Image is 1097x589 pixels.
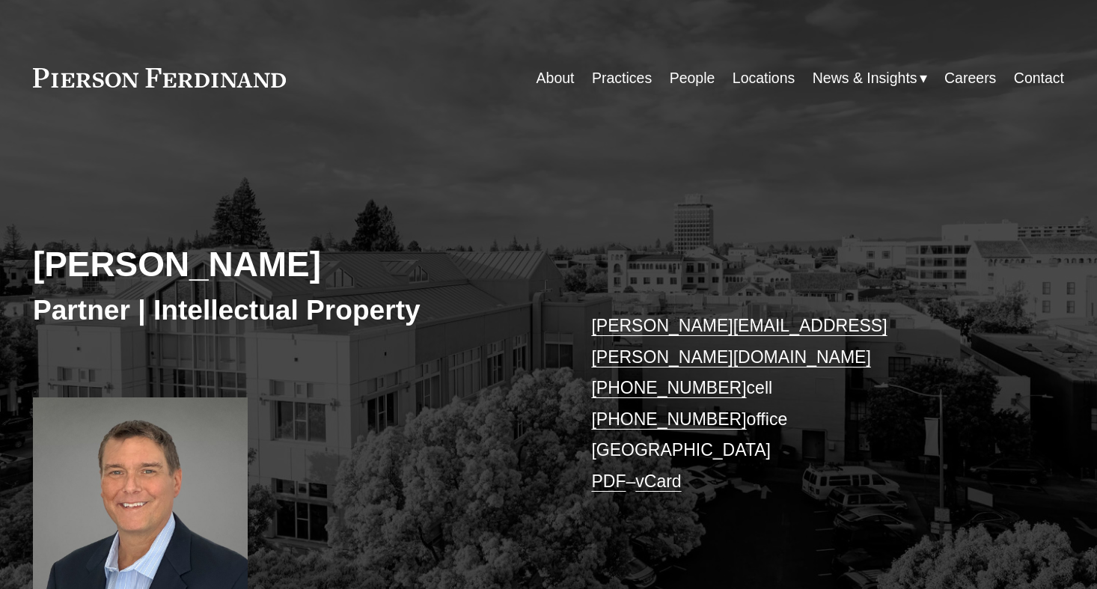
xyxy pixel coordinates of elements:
a: folder dropdown [813,64,927,93]
a: Contact [1014,64,1064,93]
a: People [670,64,715,93]
a: About [537,64,575,93]
a: Careers [944,64,996,93]
a: [PHONE_NUMBER] [591,378,746,397]
h2: [PERSON_NAME] [33,244,548,286]
p: cell office [GEOGRAPHIC_DATA] – [591,311,1021,497]
a: vCard [635,471,681,491]
a: [PERSON_NAME][EMAIL_ADDRESS][PERSON_NAME][DOMAIN_NAME] [591,316,887,366]
span: News & Insights [813,65,917,91]
h3: Partner | Intellectual Property [33,293,548,328]
a: Locations [733,64,795,93]
a: PDF [591,471,626,491]
a: [PHONE_NUMBER] [591,409,746,429]
a: Practices [592,64,652,93]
